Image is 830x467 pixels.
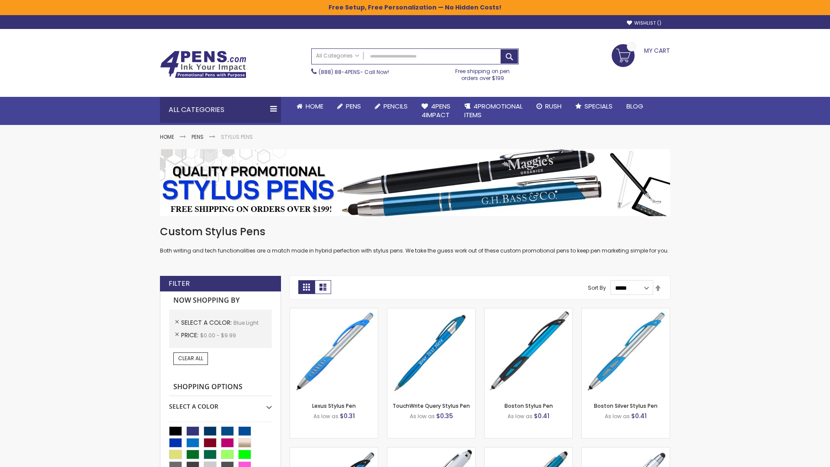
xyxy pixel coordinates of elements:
[626,102,643,111] span: Blog
[631,412,647,420] span: $0.41
[582,308,670,396] img: Boston Silver Stylus Pen-Blue - Light
[464,102,523,119] span: 4PROMOTIONAL ITEMS
[485,308,572,396] img: Boston Stylus Pen-Blue - Light
[290,97,330,116] a: Home
[436,412,453,420] span: $0.35
[173,352,208,365] a: Clear All
[169,396,272,411] div: Select A Color
[160,97,281,123] div: All Categories
[290,447,378,454] a: Lexus Metallic Stylus Pen-Blue - Light
[160,225,670,239] h1: Custom Stylus Pens
[627,20,661,26] a: Wishlist
[200,332,236,339] span: $0.00 - $9.99
[447,64,519,82] div: Free shipping on pen orders over $199
[233,319,259,326] span: Blue Light
[169,378,272,397] strong: Shopping Options
[221,133,253,141] strong: Stylus Pens
[383,102,408,111] span: Pencils
[181,331,200,339] span: Price
[485,308,572,315] a: Boston Stylus Pen-Blue - Light
[582,308,670,315] a: Boston Silver Stylus Pen-Blue - Light
[421,102,450,119] span: 4Pens 4impact
[316,52,359,59] span: All Categories
[319,68,389,76] span: - Call Now!
[588,284,606,291] label: Sort By
[340,412,355,420] span: $0.31
[594,402,658,409] a: Boston Silver Stylus Pen
[393,402,470,409] a: TouchWrite Query Stylus Pen
[530,97,568,116] a: Rush
[485,447,572,454] a: Lory Metallic Stylus Pen-Blue - Light
[346,102,361,111] span: Pens
[410,413,435,420] span: As low as
[160,51,246,78] img: 4Pens Custom Pens and Promotional Products
[605,413,630,420] span: As low as
[178,355,203,362] span: Clear All
[160,225,670,255] div: Both writing and tech functionalities are a match made in hybrid perfection with stylus pens. We ...
[160,133,174,141] a: Home
[313,413,338,420] span: As low as
[368,97,415,116] a: Pencils
[330,97,368,116] a: Pens
[312,402,356,409] a: Lexus Stylus Pen
[387,447,475,454] a: Kimberly Logo Stylus Pens-LT-Blue
[568,97,619,116] a: Specials
[312,49,364,63] a: All Categories
[545,102,562,111] span: Rush
[290,308,378,315] a: Lexus Stylus Pen-Blue - Light
[582,447,670,454] a: Silver Cool Grip Stylus Pen-Blue - Light
[387,308,475,315] a: TouchWrite Query Stylus Pen-Blue Light
[298,280,315,294] strong: Grid
[508,413,533,420] span: As low as
[306,102,323,111] span: Home
[387,308,475,396] img: TouchWrite Query Stylus Pen-Blue Light
[619,97,650,116] a: Blog
[181,318,233,327] span: Select A Color
[192,133,204,141] a: Pens
[169,279,190,288] strong: Filter
[504,402,553,409] a: Boston Stylus Pen
[415,97,457,125] a: 4Pens4impact
[160,149,670,216] img: Stylus Pens
[290,308,378,396] img: Lexus Stylus Pen-Blue - Light
[319,68,360,76] a: (888) 88-4PENS
[584,102,613,111] span: Specials
[457,97,530,125] a: 4PROMOTIONALITEMS
[169,291,272,310] strong: Now Shopping by
[534,412,549,420] span: $0.41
